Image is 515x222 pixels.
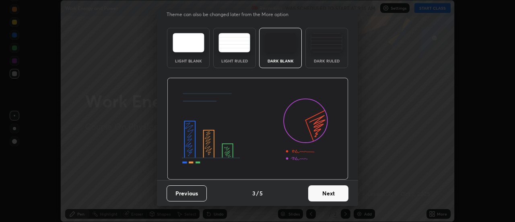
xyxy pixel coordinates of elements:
button: Next [308,185,348,201]
div: Dark Ruled [311,59,343,63]
div: Light Blank [172,59,204,63]
h4: 3 [252,189,255,197]
div: Dark Blank [264,59,297,63]
h4: / [256,189,259,197]
img: lightTheme.e5ed3b09.svg [173,33,204,52]
img: lightRuledTheme.5fabf969.svg [218,33,250,52]
img: darkTheme.f0cc69e5.svg [265,33,297,52]
p: Theme can also be changed later from the More option [167,11,297,18]
div: Light Ruled [218,59,251,63]
h4: 5 [260,189,263,197]
img: darkRuledTheme.de295e13.svg [311,33,342,52]
button: Previous [167,185,207,201]
img: darkThemeBanner.d06ce4a2.svg [167,78,348,180]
